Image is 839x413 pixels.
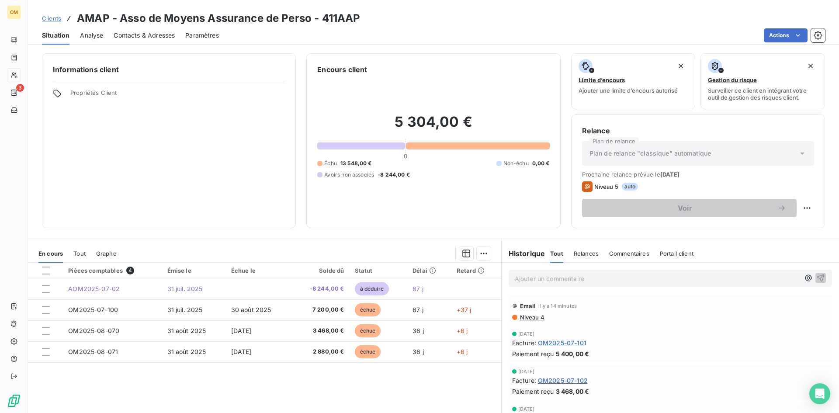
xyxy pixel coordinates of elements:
[594,183,618,190] span: Niveau 5
[38,250,63,257] span: En cours
[518,369,535,374] span: [DATE]
[582,125,814,136] h6: Relance
[355,324,381,337] span: échue
[355,345,381,358] span: échue
[324,160,337,167] span: Échu
[622,183,638,191] span: auto
[512,376,536,385] span: Facture :
[317,64,367,75] h6: Encours client
[457,267,496,274] div: Retard
[68,306,118,313] span: OM2025-07-100
[538,303,577,309] span: il y a 14 minutes
[532,160,550,167] span: 0,00 €
[413,285,423,292] span: 67 j
[80,31,103,40] span: Analyse
[579,87,678,94] span: Ajouter une limite d’encours autorisé
[355,282,389,295] span: à déduire
[73,250,86,257] span: Tout
[317,113,549,139] h2: 5 304,00 €
[68,267,156,274] div: Pièces comptables
[167,327,206,334] span: 31 août 2025
[404,153,407,160] span: 0
[520,302,536,309] span: Email
[167,348,206,355] span: 31 août 2025
[589,149,711,158] span: Plan de relance "classique" automatique
[231,306,271,313] span: 30 août 2025
[297,285,344,293] span: -8 244,00 €
[16,84,24,92] span: 3
[126,267,134,274] span: 4
[7,5,21,19] div: OM
[68,348,118,355] span: OM2025-08-071
[297,326,344,335] span: 3 468,00 €
[571,53,696,109] button: Limite d’encoursAjouter une limite d’encours autorisé
[70,89,285,101] span: Propriétés Client
[167,267,221,274] div: Émise le
[231,327,252,334] span: [DATE]
[593,205,777,212] span: Voir
[550,250,563,257] span: Tout
[7,394,21,408] img: Logo LeanPay
[297,267,344,274] div: Solde dû
[512,338,536,347] span: Facture :
[324,171,374,179] span: Avoirs non associés
[185,31,219,40] span: Paramètres
[378,171,410,179] span: -8 244,00 €
[457,327,468,334] span: +6 j
[167,306,203,313] span: 31 juil. 2025
[764,28,808,42] button: Actions
[42,31,69,40] span: Situation
[660,171,680,178] span: [DATE]
[77,10,360,26] h3: AMAP - Asso de Moyens Assurance de Perso - 411AAP
[413,306,423,313] span: 67 j
[355,267,402,274] div: Statut
[355,303,381,316] span: échue
[708,87,818,101] span: Surveiller ce client en intégrant votre outil de gestion des risques client.
[574,250,599,257] span: Relances
[413,348,424,355] span: 36 j
[660,250,693,257] span: Portail client
[518,406,535,412] span: [DATE]
[297,347,344,356] span: 2 880,00 €
[556,387,589,396] span: 3 468,00 €
[413,327,424,334] span: 36 j
[231,267,286,274] div: Échue le
[231,348,252,355] span: [DATE]
[167,285,203,292] span: 31 juil. 2025
[68,327,119,334] span: OM2025-08-070
[582,199,797,217] button: Voir
[502,248,545,259] h6: Historique
[700,53,825,109] button: Gestion du risqueSurveiller ce client en intégrant votre outil de gestion des risques client.
[503,160,529,167] span: Non-échu
[512,349,554,358] span: Paiement reçu
[579,76,625,83] span: Limite d’encours
[68,285,120,292] span: AOM2025-07-02
[519,314,544,321] span: Niveau 4
[96,250,117,257] span: Graphe
[582,171,814,178] span: Prochaine relance prévue le
[297,305,344,314] span: 7 200,00 €
[538,376,588,385] span: OM2025-07-102
[114,31,175,40] span: Contacts & Adresses
[457,348,468,355] span: +6 j
[809,383,830,404] div: Open Intercom Messenger
[538,338,586,347] span: OM2025-07-101
[556,349,589,358] span: 5 400,00 €
[609,250,649,257] span: Commentaires
[457,306,472,313] span: +37 j
[340,160,372,167] span: 13 548,00 €
[42,15,61,22] span: Clients
[512,387,554,396] span: Paiement reçu
[53,64,285,75] h6: Informations client
[518,331,535,337] span: [DATE]
[708,76,757,83] span: Gestion du risque
[42,14,61,23] a: Clients
[413,267,446,274] div: Délai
